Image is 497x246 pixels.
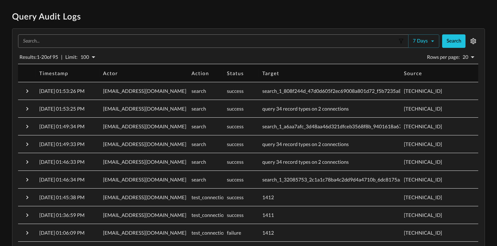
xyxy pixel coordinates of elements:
[227,106,244,112] span: success
[262,123,419,129] span: search_1_a6aa7afc_3d48aa46d321dfceb3568f8b_9401618a67e40913
[262,177,423,183] span: search_1_32085753_2c1a1c78ba4c2dd9d4a4710b_6dc8175a50b3830d
[39,70,68,76] div: Timestamp
[227,123,244,129] span: success
[404,230,442,236] span: [TECHNICAL_ID]
[39,123,85,130] p: [DATE] 01:49:34 PM
[227,141,244,147] span: success
[39,229,85,236] p: [DATE] 01:06:09 PM
[404,177,442,183] span: [TECHNICAL_ID]
[404,123,442,129] span: [TECHNICAL_ID]
[227,177,244,183] span: success
[192,70,209,76] div: Action
[227,212,244,218] span: success
[408,34,439,48] button: 7 days
[103,88,186,94] span: [EMAIL_ADDRESS][DOMAIN_NAME]
[192,88,206,94] span: search
[442,34,465,48] button: Search
[192,194,227,200] span: test_connection
[404,194,442,200] span: [TECHNICAL_ID]
[80,54,89,61] p: 100
[262,70,279,76] div: Target
[262,212,274,218] span: 1411
[227,194,244,200] span: success
[103,194,186,200] span: [EMAIL_ADDRESS][DOMAIN_NAME]
[192,159,206,165] span: search
[262,159,349,165] span: query 34 record types on 2 connections
[227,70,244,76] div: Status
[39,141,85,148] p: [DATE] 01:49:33 PM
[262,230,274,236] span: 1412
[404,106,442,112] span: [TECHNICAL_ID]
[39,194,85,201] p: [DATE] 01:45:38 PM
[192,212,227,218] span: test_connection
[404,141,442,147] span: [TECHNICAL_ID]
[227,230,241,236] span: failure
[404,88,442,94] span: [TECHNICAL_ID]
[39,105,85,112] p: [DATE] 01:53:25 PM
[103,159,186,165] span: [EMAIL_ADDRESS][DOMAIN_NAME]
[12,11,485,23] h1: Query Audit Logs
[404,70,422,76] div: Source
[39,212,85,219] p: [DATE] 01:36:59 PM
[192,177,206,183] span: search
[39,158,85,166] p: [DATE] 01:46:33 PM
[262,106,349,112] span: query 34 record types on 2 connections
[103,106,186,112] span: [EMAIL_ADDRESS][DOMAIN_NAME]
[65,54,78,61] p: Limit:
[20,38,396,45] input: Search...
[262,141,349,147] span: query 34 record types on 2 connections
[262,194,274,200] span: 1412
[39,176,85,183] p: [DATE] 01:46:34 PM
[404,212,442,218] span: [TECHNICAL_ID]
[262,88,421,94] span: search_1_808f244d_47d0d605f2ec69008a801d72_f5b7235a80665c02
[463,54,468,61] p: 20
[39,88,85,95] p: [DATE] 01:53:26 PM
[103,230,186,236] span: [EMAIL_ADDRESS][DOMAIN_NAME]
[103,70,118,76] div: Actor
[103,123,186,129] span: [EMAIL_ADDRESS][DOMAIN_NAME]
[227,88,244,94] span: success
[192,230,227,236] span: test_connection
[103,141,186,147] span: [EMAIL_ADDRESS][DOMAIN_NAME]
[61,54,62,61] p: |
[227,159,244,165] span: success
[103,212,186,218] span: [EMAIL_ADDRESS][DOMAIN_NAME]
[103,177,186,183] span: [EMAIL_ADDRESS][DOMAIN_NAME]
[192,141,206,147] span: search
[192,123,206,129] span: search
[404,159,442,165] span: [TECHNICAL_ID]
[192,106,206,112] span: search
[427,54,460,61] p: Rows per page:
[19,54,58,61] p: Results: 1 - 20 of 95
